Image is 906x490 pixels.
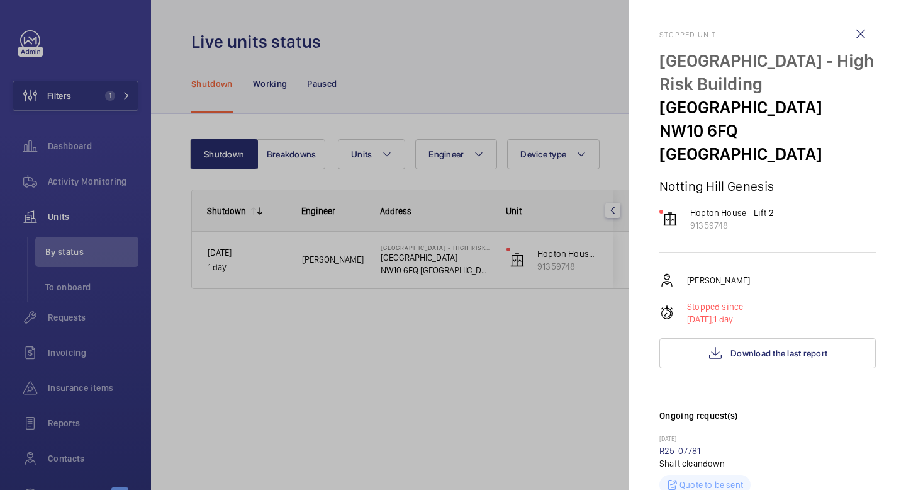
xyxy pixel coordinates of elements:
p: [GEOGRAPHIC_DATA] - High Risk Building [659,49,876,96]
p: 1 day [687,313,743,326]
h3: Ongoing request(s) [659,409,876,435]
p: [DATE] [659,435,876,445]
p: [PERSON_NAME] [687,274,750,287]
h2: Stopped unit [659,30,876,39]
p: [GEOGRAPHIC_DATA] [659,96,876,119]
p: 91359748 [690,219,774,232]
p: Stopped since [687,300,743,313]
p: Notting Hill Genesis [659,178,876,194]
span: Download the last report [730,348,827,358]
p: NW10 6FQ [GEOGRAPHIC_DATA] [659,119,876,166]
img: elevator.svg [663,212,678,227]
a: R25-07781 [659,446,701,456]
p: Shaft cleandown [659,457,876,470]
p: Hopton House - Lift 2 [690,207,774,219]
span: [DATE], [687,314,713,324]
button: Download the last report [659,338,876,368]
